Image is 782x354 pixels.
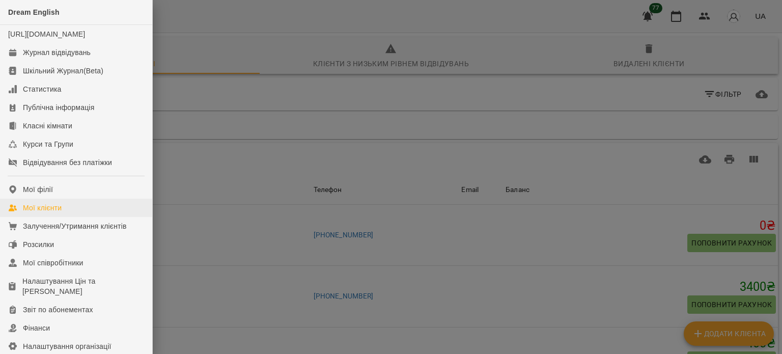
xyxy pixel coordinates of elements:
div: Налаштування організації [23,341,111,351]
div: Публічна інформація [23,102,94,113]
div: Мої співробітники [23,258,83,268]
div: Статистика [23,84,62,94]
div: Мої клієнти [23,203,62,213]
div: Журнал відвідувань [23,47,91,58]
div: Відвідування без платіжки [23,157,112,168]
div: Залучення/Утримання клієнтів [23,221,127,231]
span: Dream English [8,8,60,16]
div: Налаштування Цін та [PERSON_NAME] [22,276,144,296]
div: Шкільний Журнал(Beta) [23,66,103,76]
a: [URL][DOMAIN_NAME] [8,30,85,38]
div: Розсилки [23,239,54,250]
div: Звіт по абонементах [23,305,93,315]
div: Класні кімнати [23,121,72,131]
div: Мої філії [23,184,53,195]
div: Фінанси [23,323,50,333]
div: Курси та Групи [23,139,73,149]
